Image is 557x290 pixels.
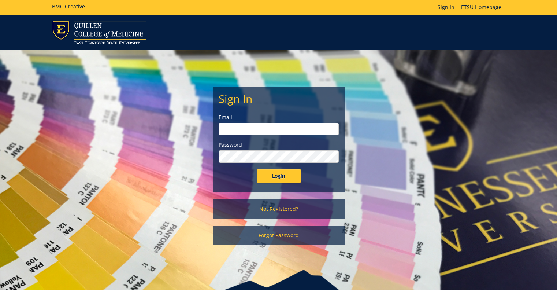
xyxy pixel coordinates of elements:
label: Password [219,141,339,148]
label: Email [219,114,339,121]
p: | [438,4,505,11]
a: Forgot Password [213,226,345,245]
img: ETSU logo [52,21,146,44]
input: Login [257,169,301,183]
a: Sign In [438,4,454,11]
a: ETSU Homepage [457,4,505,11]
h5: BMC Creative [52,4,85,9]
h2: Sign In [219,93,339,105]
a: Not Registered? [213,199,345,219]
